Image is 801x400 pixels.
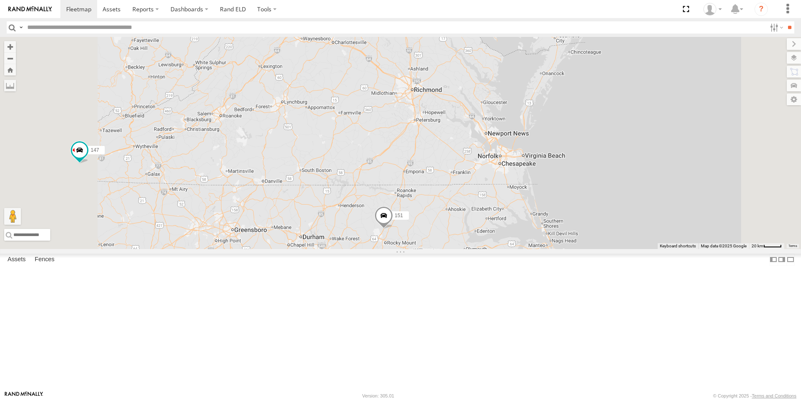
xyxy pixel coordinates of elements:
[700,3,725,16] div: Matthew Trout
[754,3,768,16] i: ?
[701,244,747,248] span: Map data ©2025 Google
[752,393,796,398] a: Terms and Conditions
[8,6,52,12] img: rand-logo.svg
[3,254,30,265] label: Assets
[4,80,16,91] label: Measure
[4,52,16,64] button: Zoom out
[786,254,795,266] label: Hide Summary Table
[18,21,24,34] label: Search Query
[90,147,99,153] span: 147
[4,64,16,75] button: Zoom Home
[788,244,797,248] a: Terms
[787,94,801,105] label: Map Settings
[5,392,43,400] a: Visit our Website
[362,393,394,398] div: Version: 305.01
[660,243,696,249] button: Keyboard shortcuts
[778,254,786,266] label: Dock Summary Table to the Right
[767,21,785,34] label: Search Filter Options
[395,213,403,218] span: 151
[31,254,59,265] label: Fences
[4,41,16,52] button: Zoom in
[769,254,778,266] label: Dock Summary Table to the Left
[4,208,21,225] button: Drag Pegman onto the map to open Street View
[752,244,763,248] span: 20 km
[713,393,796,398] div: © Copyright 2025 -
[749,243,784,249] button: Map Scale: 20 km per 40 pixels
